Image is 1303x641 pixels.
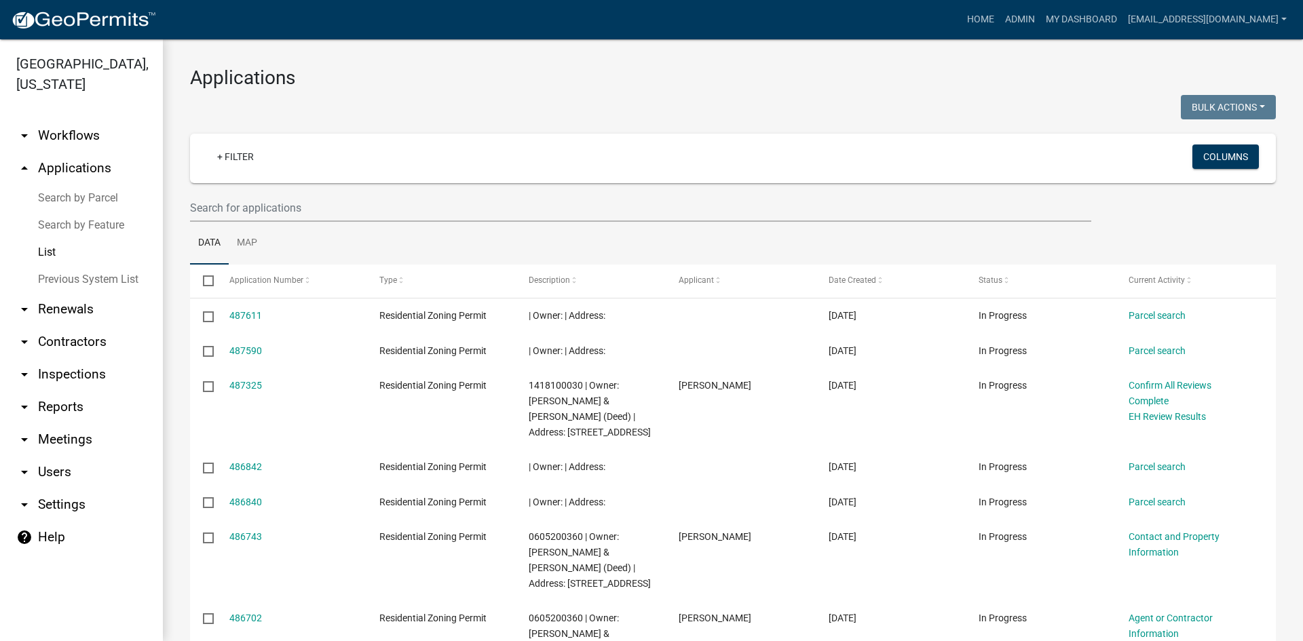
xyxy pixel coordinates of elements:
[966,265,1116,297] datatable-header-cell: Status
[379,310,487,321] span: Residential Zoning Permit
[979,497,1027,507] span: In Progress
[379,613,487,623] span: Residential Zoning Permit
[1129,461,1186,472] a: Parcel search
[379,461,487,472] span: Residential Zoning Permit
[979,275,1002,285] span: Status
[829,613,856,623] span: 10/01/2025
[16,529,33,545] i: help
[979,461,1027,472] span: In Progress
[379,380,487,391] span: Residential Zoning Permit
[1129,497,1186,507] a: Parcel search
[529,497,605,507] span: | Owner: | Address:
[829,497,856,507] span: 10/02/2025
[529,531,651,588] span: 0605200360 | Owner: HEABERLIN, DENNIS & DAWN (Deed) | Address: 16607 580TH AVE
[206,144,265,169] a: + Filter
[962,7,1000,33] a: Home
[529,310,605,321] span: | Owner: | Address:
[1116,265,1266,297] datatable-header-cell: Current Activity
[979,310,1027,321] span: In Progress
[829,380,856,391] span: 10/02/2025
[1129,275,1185,285] span: Current Activity
[666,265,816,297] datatable-header-cell: Applicant
[529,345,605,356] span: | Owner: | Address:
[979,531,1027,542] span: In Progress
[16,497,33,513] i: arrow_drop_down
[829,310,856,321] span: 10/03/2025
[229,380,262,391] a: 487325
[229,461,262,472] a: 486842
[190,222,229,265] a: Data
[979,380,1027,391] span: In Progress
[829,345,856,356] span: 10/03/2025
[379,275,397,285] span: Type
[1129,310,1186,321] a: Parcel search
[229,497,262,507] a: 486840
[529,461,605,472] span: | Owner: | Address:
[529,380,651,437] span: 1418100030 | Owner: MAHAN, ADAM LYLE & JENNIFER (Deed) | Address: 29948 560TH AVE
[16,334,33,350] i: arrow_drop_down
[379,531,487,542] span: Residential Zoning Permit
[529,275,570,285] span: Description
[229,345,262,356] a: 487590
[1040,7,1122,33] a: My Dashboard
[1129,411,1206,422] a: EH Review Results
[229,310,262,321] a: 487611
[1122,7,1292,33] a: [EMAIL_ADDRESS][DOMAIN_NAME]
[1129,613,1213,639] a: Agent or Contractor Information
[16,431,33,448] i: arrow_drop_down
[379,345,487,356] span: Residential Zoning Permit
[679,380,751,391] span: Adam Mahan
[1129,531,1220,558] a: Contact and Property Information
[1192,144,1259,169] button: Columns
[16,464,33,480] i: arrow_drop_down
[216,265,366,297] datatable-header-cell: Application Number
[229,613,262,623] a: 486702
[16,366,33,383] i: arrow_drop_down
[16,399,33,415] i: arrow_drop_down
[1129,345,1186,356] a: Parcel search
[379,497,487,507] span: Residential Zoning Permit
[229,531,262,542] a: 486743
[190,265,216,297] datatable-header-cell: Select
[1181,95,1276,119] button: Bulk Actions
[829,461,856,472] span: 10/02/2025
[16,128,33,144] i: arrow_drop_down
[979,613,1027,623] span: In Progress
[1129,380,1211,406] a: Confirm All Reviews Complete
[829,275,876,285] span: Date Created
[679,275,714,285] span: Applicant
[366,265,516,297] datatable-header-cell: Type
[16,301,33,317] i: arrow_drop_down
[679,531,751,542] span: Derek Quam
[516,265,666,297] datatable-header-cell: Description
[1000,7,1040,33] a: Admin
[229,222,265,265] a: Map
[190,194,1091,222] input: Search for applications
[679,613,751,623] span: Derek Quam
[979,345,1027,356] span: In Progress
[829,531,856,542] span: 10/01/2025
[190,66,1276,90] h3: Applications
[16,160,33,176] i: arrow_drop_up
[229,275,303,285] span: Application Number
[816,265,966,297] datatable-header-cell: Date Created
